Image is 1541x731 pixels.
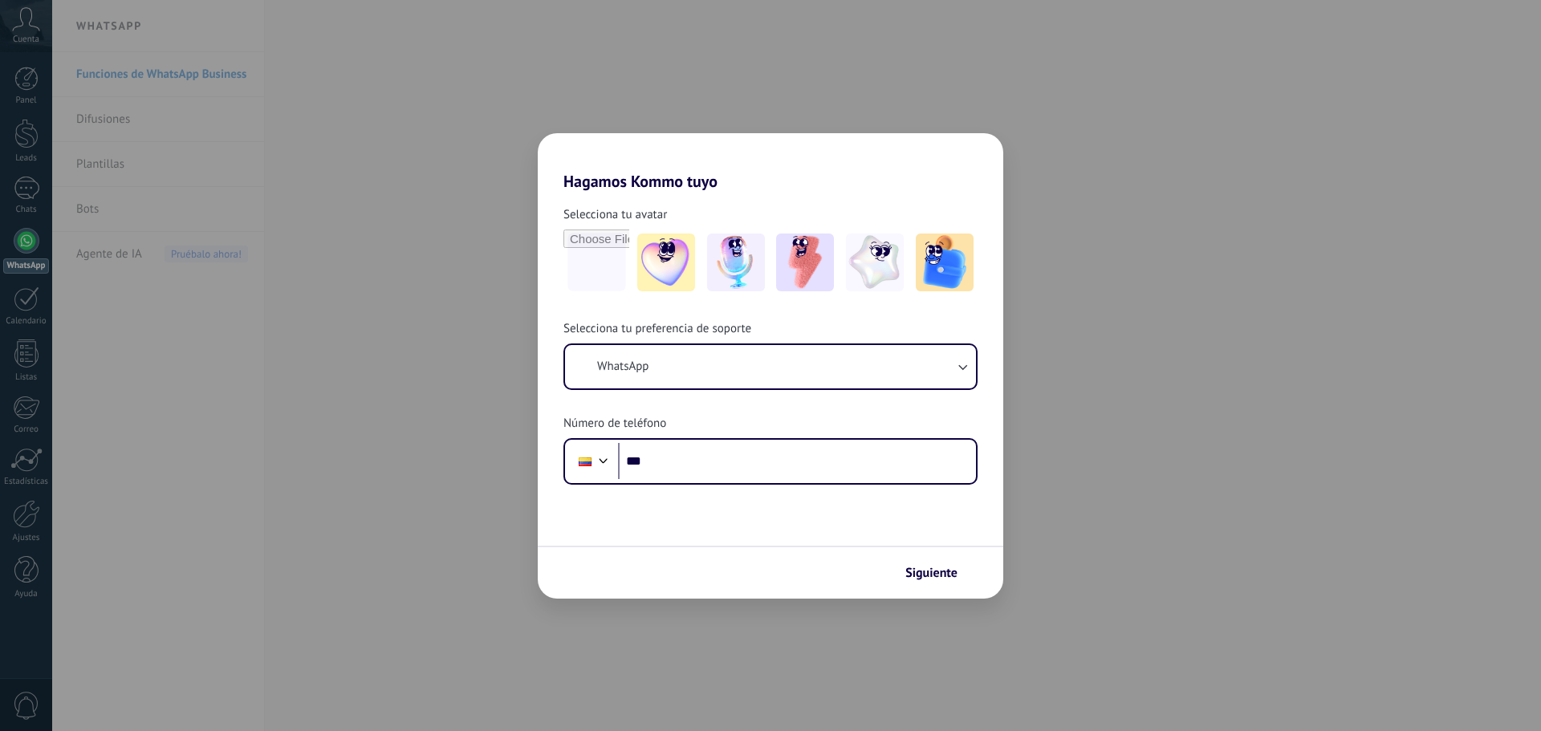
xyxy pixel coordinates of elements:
img: -1.jpeg [637,234,695,291]
div: Colombia: + 57 [570,445,600,478]
img: -3.jpeg [776,234,834,291]
button: Siguiente [898,559,979,587]
span: WhatsApp [597,359,649,375]
span: Número de teléfono [563,416,666,432]
span: Selecciona tu preferencia de soporte [563,321,751,337]
button: WhatsApp [565,345,976,388]
h2: Hagamos Kommo tuyo [538,133,1003,191]
img: -2.jpeg [707,234,765,291]
img: -5.jpeg [916,234,974,291]
span: Selecciona tu avatar [563,207,667,223]
span: Siguiente [905,567,958,579]
img: -4.jpeg [846,234,904,291]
